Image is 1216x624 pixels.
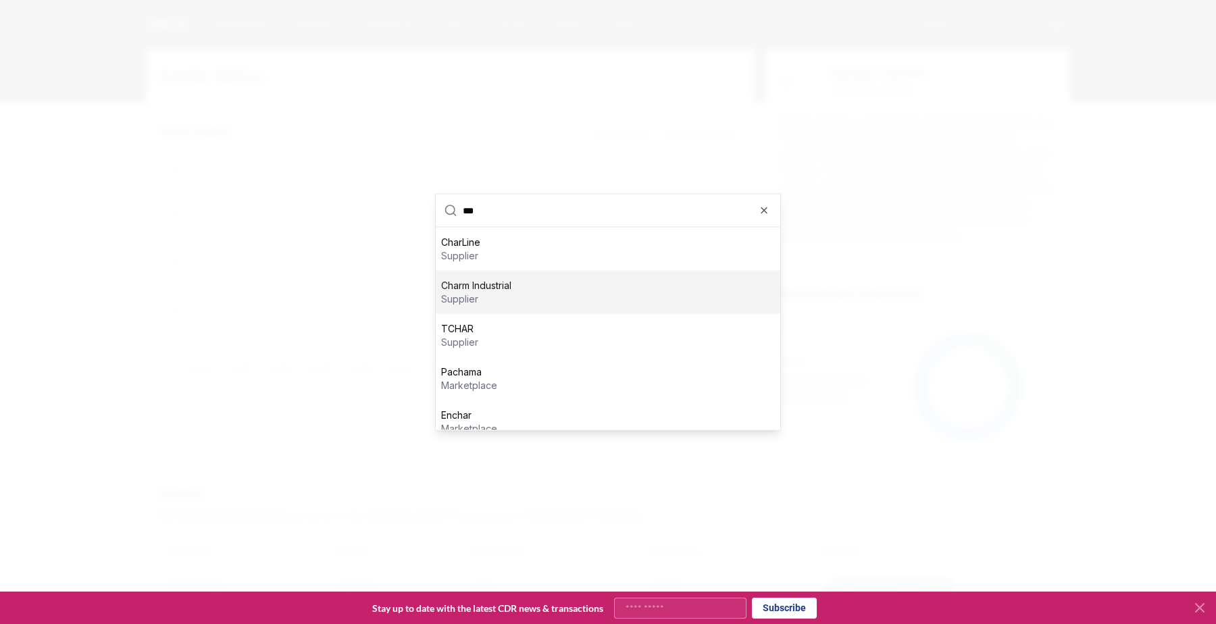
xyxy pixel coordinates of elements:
p: marketplace [441,422,497,436]
p: Pachama [441,365,497,379]
p: CharLine [441,236,480,249]
p: supplier [441,249,480,263]
p: TCHAR [441,322,478,336]
p: supplier [441,336,478,349]
p: Charm Industrial [441,279,511,292]
p: supplier [441,292,511,306]
p: marketplace [441,379,497,392]
p: Enchar [441,409,497,422]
